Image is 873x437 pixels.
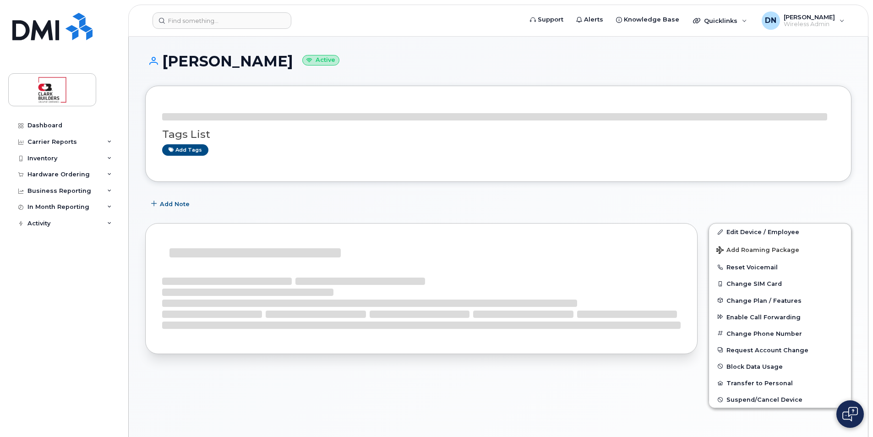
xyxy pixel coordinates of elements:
button: Enable Call Forwarding [709,309,851,325]
button: Change Phone Number [709,325,851,342]
button: Reset Voicemail [709,259,851,275]
button: Add Roaming Package [709,240,851,259]
span: Add Note [160,200,190,208]
span: Enable Call Forwarding [726,313,801,320]
a: Add tags [162,144,208,156]
button: Change Plan / Features [709,292,851,309]
h3: Tags List [162,129,835,140]
button: Add Note [145,196,197,212]
span: Change Plan / Features [726,297,802,304]
a: Edit Device / Employee [709,224,851,240]
h1: [PERSON_NAME] [145,53,851,69]
button: Suspend/Cancel Device [709,391,851,408]
button: Block Data Usage [709,358,851,375]
button: Change SIM Card [709,275,851,292]
button: Transfer to Personal [709,375,851,391]
button: Request Account Change [709,342,851,358]
span: Suspend/Cancel Device [726,396,802,403]
img: Open chat [842,407,858,421]
small: Active [302,55,339,66]
span: Add Roaming Package [716,246,799,255]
